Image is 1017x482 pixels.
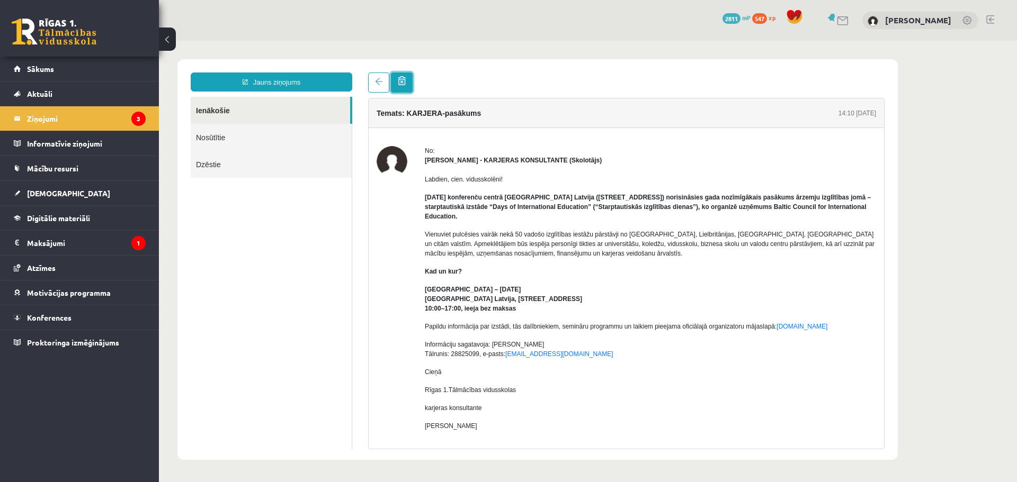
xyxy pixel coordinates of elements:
[868,16,878,26] img: Natans Ginzburgs
[131,236,146,250] i: 1
[266,380,717,390] p: [PERSON_NAME]
[14,81,146,106] a: Aktuāli
[32,56,191,83] a: Ienākošie
[14,106,146,131] a: Ziņojumi3
[266,227,303,234] strong: Kad un kur?
[14,206,146,230] a: Digitālie materiāli
[27,163,78,173] span: Mācību resursi
[266,153,712,179] strong: [DATE] konferenču centrā [GEOGRAPHIC_DATA] Latvija ([STREET_ADDRESS]) norisināsies gada nozīmīgāk...
[32,32,193,51] a: Jauns ziņojums
[266,362,717,372] p: karjeras konsultante
[27,338,119,347] span: Proktoringa izmēģinājums
[266,105,717,115] div: No:
[266,281,717,290] p: Papildu informācija par izstādi, tās dalībniekiem, semināru programmu un laikiem pieejama oficiāl...
[266,326,717,336] p: Cieņā
[14,330,146,354] a: Proktoringa izmēģinājums
[266,189,717,217] p: Vienuviet pulcēsies vairāk nekā 50 vadošo izglītības iestāžu pārstāvji no [GEOGRAPHIC_DATA], Liel...
[346,310,454,317] a: [EMAIL_ADDRESS][DOMAIN_NAME]
[14,305,146,330] a: Konferences
[27,106,146,131] legend: Ziņojumi
[266,116,443,123] strong: [PERSON_NAME] - KARJERAS KONSULTANTE (Skolotājs)
[722,13,751,22] a: 2811 mP
[27,64,54,74] span: Sākums
[14,131,146,156] a: Informatīvie ziņojumi
[27,231,146,255] legend: Maksājumi
[752,13,767,24] span: 547
[14,57,146,81] a: Sākums
[12,19,96,45] a: Rīgas 1. Tālmācības vidusskola
[27,131,146,156] legend: Informatīvie ziņojumi
[680,68,717,77] div: 14:10 [DATE]
[14,156,146,180] a: Mācību resursi
[27,89,52,98] span: Aktuāli
[769,13,775,22] span: xp
[218,68,322,77] h4: Temats: KARJERA-pasākums
[14,280,146,305] a: Motivācijas programma
[266,134,717,143] p: Labdien, cien. vidusskolēni!
[27,213,90,223] span: Digitālie materiāli
[266,245,423,271] strong: [GEOGRAPHIC_DATA] – [DATE] [GEOGRAPHIC_DATA] Latvija, [STREET_ADDRESS] 10:00–17:00, ieeja bez maksas
[218,105,248,136] img: Karīna Saveļjeva - KARJERAS KONSULTANTE
[27,263,56,272] span: Atzīmes
[752,13,781,22] a: 547 xp
[14,256,146,280] a: Atzīmes
[131,112,146,126] i: 3
[722,13,741,24] span: 2811
[27,313,72,322] span: Konferences
[618,282,668,289] a: [DOMAIN_NAME]
[32,83,193,110] a: Nosūtītie
[266,299,717,318] p: Informāciju sagatavoja: [PERSON_NAME] Tālrunis: 28825099, e-pasts:
[885,15,951,25] a: [PERSON_NAME]
[266,344,717,354] p: Rīgas 1.Tālmācības vidusskolas
[14,231,146,255] a: Maksājumi1
[27,188,110,198] span: [DEMOGRAPHIC_DATA]
[14,181,146,205] a: [DEMOGRAPHIC_DATA]
[742,13,751,22] span: mP
[27,288,111,297] span: Motivācijas programma
[32,110,193,137] a: Dzēstie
